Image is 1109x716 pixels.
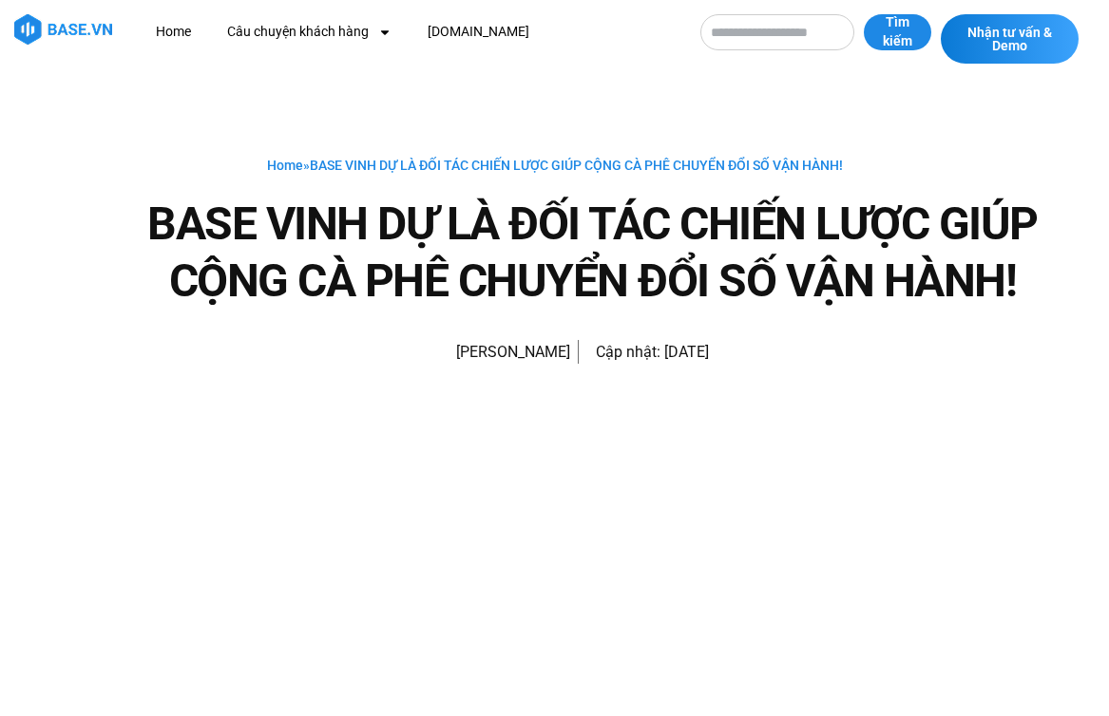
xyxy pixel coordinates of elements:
a: Home [267,158,303,173]
span: » [267,158,843,173]
a: Picture of Đoàn Đức [PERSON_NAME] [401,329,570,376]
time: [DATE] [664,343,709,361]
button: Tìm kiếm [864,14,931,50]
span: Nhận tư vấn & Demo [960,26,1060,52]
a: Câu chuyện khách hàng [213,14,406,49]
h1: BASE VINH DỰ LÀ ĐỐI TÁC CHIẾN LƯỢC GIÚP CỘNG CÀ PHÊ CHUYỂN ĐỔI SỐ VẬN HÀNH! [99,196,1087,310]
nav: Menu [142,14,682,49]
a: Nhận tư vấn & Demo [941,14,1079,64]
a: [DOMAIN_NAME] [413,14,544,49]
span: [PERSON_NAME] [447,339,570,366]
span: BASE VINH DỰ LÀ ĐỐI TÁC CHIẾN LƯỢC GIÚP CỘNG CÀ PHÊ CHUYỂN ĐỔI SỐ VẬN HÀNH! [310,158,843,173]
a: Home [142,14,205,49]
span: Tìm kiếm [883,13,912,50]
span: Cập nhật: [596,343,660,361]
